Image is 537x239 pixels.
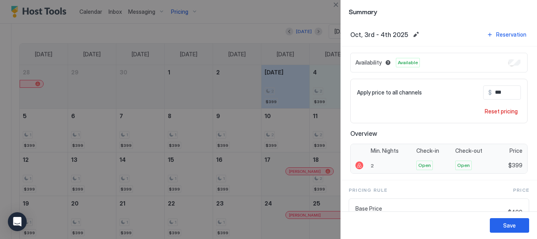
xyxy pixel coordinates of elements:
[350,130,528,137] span: Overview
[496,30,526,39] div: Reservation
[490,218,529,233] button: Save
[486,29,528,40] button: Reservation
[398,59,418,66] span: Available
[508,209,522,216] span: $499
[355,205,505,212] span: Base Price
[485,107,518,115] div: Reset pricing
[349,6,529,16] span: Summary
[455,147,482,154] span: Check-out
[355,59,382,66] span: Availability
[349,187,387,194] span: Pricing Rule
[509,147,522,154] span: Price
[416,147,439,154] span: Check-in
[488,89,492,96] span: $
[418,162,431,169] span: Open
[8,212,27,231] div: Open Intercom Messenger
[457,162,470,169] span: Open
[482,106,521,117] button: Reset pricing
[508,162,522,169] span: $399
[383,58,393,67] button: Blocked dates override all pricing rules and remain unavailable until manually unblocked
[371,147,399,154] span: Min. Nights
[513,187,529,194] span: Price
[350,31,408,39] span: Oct, 3rd - 4th 2025
[411,30,421,39] button: Edit date range
[503,221,516,230] div: Save
[357,89,422,96] span: Apply price to all channels
[371,163,374,169] span: 2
